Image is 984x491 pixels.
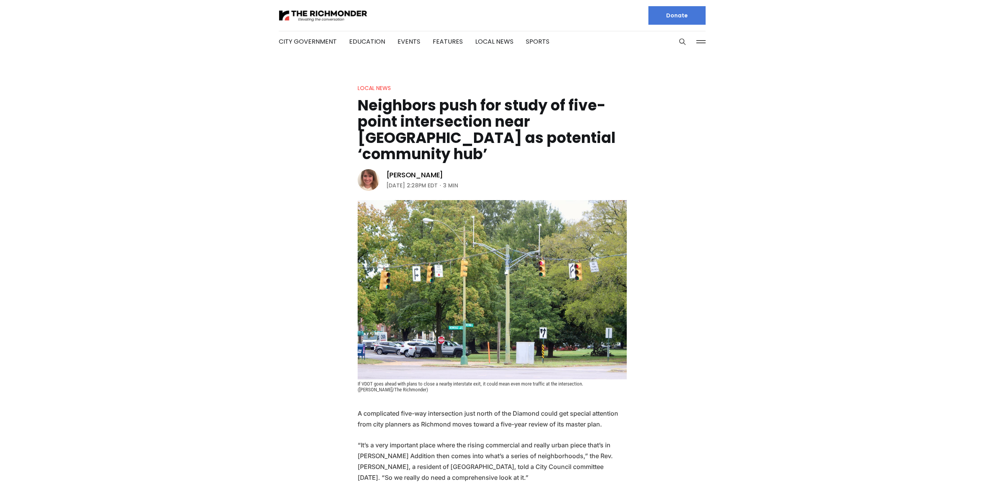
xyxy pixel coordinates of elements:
a: City Government [279,37,337,46]
button: Search this site [677,36,688,48]
a: Features [433,37,463,46]
img: Neighbors push for study of five-point intersection near Diamond as potential ‘community hub’ [358,200,627,379]
a: Donate [648,6,706,25]
img: The Richmonder [279,9,368,22]
span: If VDOT goes ahead with plans to close a nearby interstate exit, it could mean even more traffic ... [358,381,584,392]
a: [PERSON_NAME] [386,170,443,180]
iframe: portal-trigger [919,453,984,491]
span: 3 min [443,181,458,190]
time: [DATE] 2:28PM EDT [386,181,438,190]
a: Sports [526,37,549,46]
a: Events [397,37,420,46]
h1: Neighbors push for study of five-point intersection near [GEOGRAPHIC_DATA] as potential ‘communit... [358,97,627,162]
a: Education [349,37,385,46]
p: A complicated five-way intersection just north of the Diamond could get special attention from ci... [358,408,627,430]
p: “It’s a very important place where the rising commercial and really urban piece that’s in [PERSON... [358,440,627,483]
a: Local News [358,84,391,92]
img: Sarah Vogelsong [358,169,379,191]
a: Local News [475,37,513,46]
